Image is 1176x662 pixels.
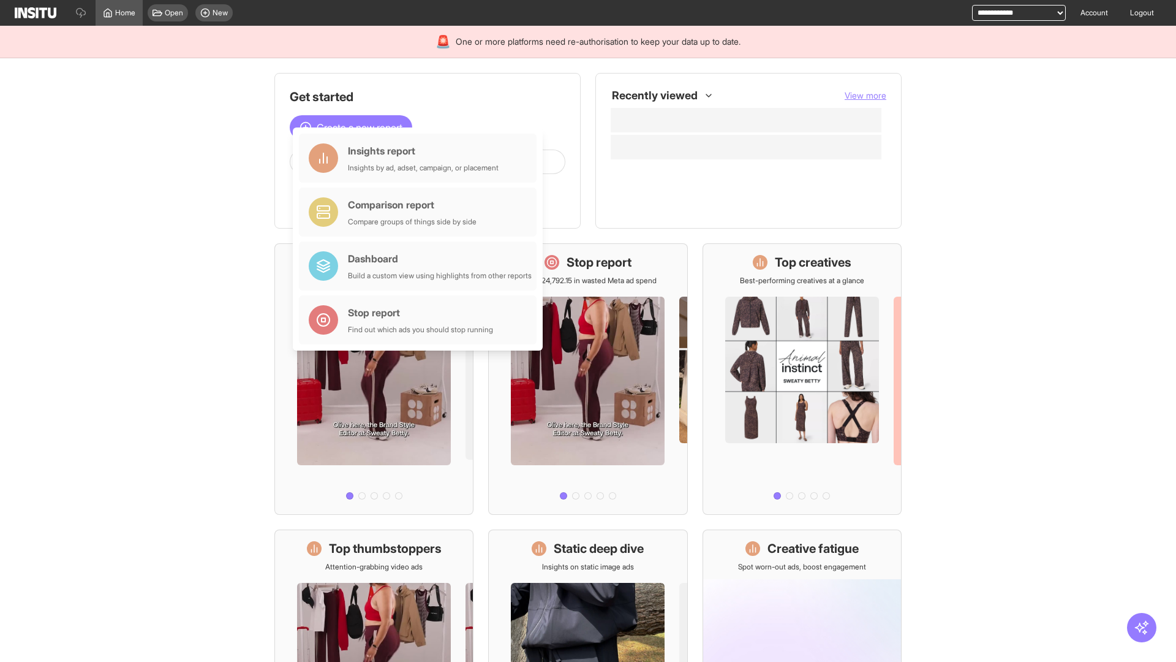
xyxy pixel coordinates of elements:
[348,325,493,335] div: Find out which ads you should stop running
[348,143,499,158] div: Insights report
[488,243,687,515] a: Stop reportSave £24,792.15 in wasted Meta ad spend
[845,90,886,101] span: View more
[740,276,864,286] p: Best-performing creatives at a glance
[348,217,477,227] div: Compare groups of things side by side
[348,271,532,281] div: Build a custom view using highlights from other reports
[15,7,56,18] img: Logo
[290,88,565,105] h1: Get started
[329,540,442,557] h1: Top thumbstoppers
[567,254,631,271] h1: Stop report
[115,8,135,18] span: Home
[317,120,402,135] span: Create a new report
[348,251,532,266] div: Dashboard
[456,36,741,48] span: One or more platforms need re-authorisation to keep your data up to date.
[213,8,228,18] span: New
[348,163,499,173] div: Insights by ad, adset, campaign, or placement
[554,540,644,557] h1: Static deep dive
[435,33,451,50] div: 🚨
[542,562,634,572] p: Insights on static image ads
[274,243,473,515] a: What's live nowSee all active ads instantly
[290,115,412,140] button: Create a new report
[519,276,657,286] p: Save £24,792.15 in wasted Meta ad spend
[845,89,886,102] button: View more
[165,8,183,18] span: Open
[325,562,423,572] p: Attention-grabbing video ads
[775,254,851,271] h1: Top creatives
[703,243,902,515] a: Top creativesBest-performing creatives at a glance
[348,305,493,320] div: Stop report
[348,197,477,212] div: Comparison report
